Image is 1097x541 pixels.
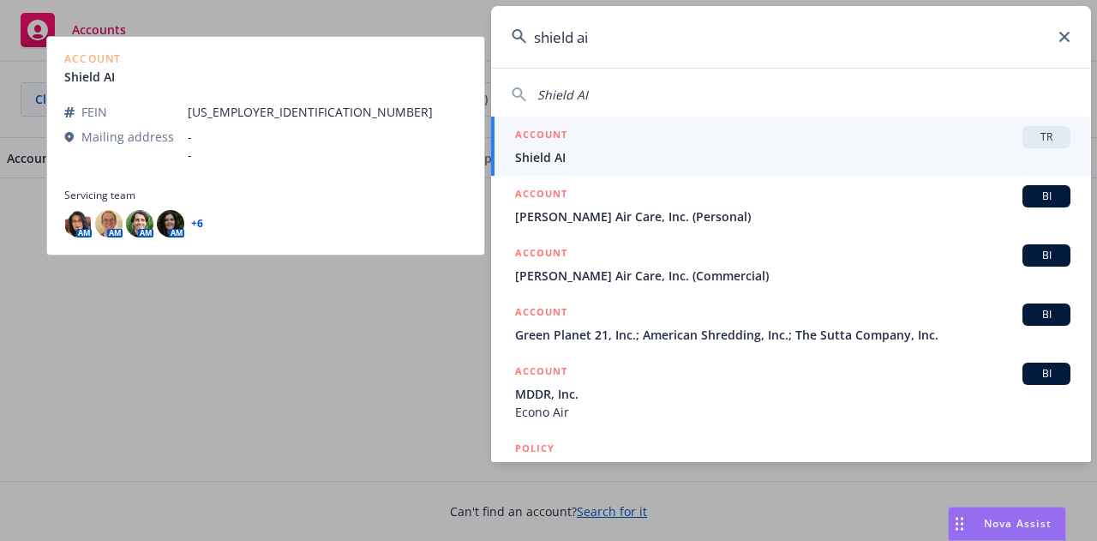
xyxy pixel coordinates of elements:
button: Nova Assist [948,507,1066,541]
span: BI [1029,307,1064,322]
h5: POLICY [515,440,554,457]
a: ACCOUNTBI[PERSON_NAME] Air Care, Inc. (Commercial) [491,235,1091,294]
span: Welfare | Local 483 [515,459,1070,477]
input: Search... [491,6,1091,68]
a: ACCOUNTBI[PERSON_NAME] Air Care, Inc. (Personal) [491,176,1091,235]
span: [PERSON_NAME] Air Care, Inc. (Commercial) [515,267,1070,285]
span: BI [1029,366,1064,382]
span: MDDR, Inc. [515,385,1070,403]
h5: ACCOUNT [515,185,567,206]
span: BI [1029,189,1064,204]
a: POLICYWelfare | Local 483 [491,430,1091,504]
span: Green Planet 21, Inc.; American Shredding, Inc.; The Sutta Company, Inc. [515,326,1070,344]
span: [PERSON_NAME] Air Care, Inc. (Personal) [515,207,1070,225]
span: Shield AI [537,87,588,103]
span: BI [1029,248,1064,263]
span: Shield AI [515,148,1070,166]
a: ACCOUNTBIMDDR, Inc.Econo Air [491,353,1091,430]
span: TR [1029,129,1064,145]
h5: ACCOUNT [515,244,567,265]
span: Econo Air [515,403,1070,421]
a: ACCOUNTTRShield AI [491,117,1091,176]
h5: ACCOUNT [515,304,567,324]
h5: ACCOUNT [515,363,567,383]
a: ACCOUNTBIGreen Planet 21, Inc.; American Shredding, Inc.; The Sutta Company, Inc. [491,294,1091,353]
h5: ACCOUNT [515,126,567,147]
div: Drag to move [949,508,970,540]
span: Nova Assist [984,516,1052,531]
